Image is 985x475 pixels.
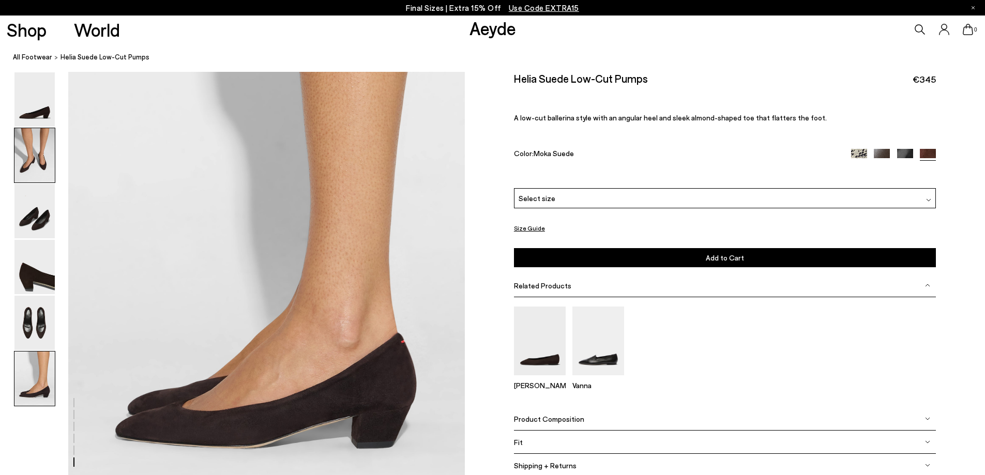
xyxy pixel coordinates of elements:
img: svg%3E [925,283,930,288]
img: svg%3E [926,197,931,203]
span: Navigate to /collections/ss25-final-sizes [509,3,579,12]
div: Color: [514,149,838,161]
img: Helia Suede Low-Cut Pumps - Image 1 [14,72,55,127]
span: €345 [913,73,936,86]
a: Shop [7,21,47,39]
span: 0 [973,27,978,33]
img: Helia Suede Low-Cut Pumps - Image 4 [14,240,55,294]
img: svg%3E [925,463,930,468]
a: Ellie Suede Almond-Toe Flats [PERSON_NAME] [514,368,566,390]
button: Size Guide [514,222,545,235]
span: Add to Cart [706,253,744,262]
span: Fit [514,438,523,447]
img: Helia Suede Low-Cut Pumps - Image 6 [14,351,55,406]
a: Vanna Almond-Toe Loafers Vanna [572,368,624,390]
img: svg%3E [925,439,930,445]
p: Vanna [572,381,624,390]
a: World [74,21,120,39]
p: [PERSON_NAME] [514,381,566,390]
p: A low-cut ballerina style with an angular heel and sleek almond-shaped toe that flatters the foot. [514,113,936,122]
img: Helia Suede Low-Cut Pumps - Image 3 [14,184,55,238]
p: Final Sizes | Extra 15% Off [406,2,579,14]
img: svg%3E [925,416,930,421]
img: Helia Suede Low-Cut Pumps - Image 5 [14,296,55,350]
img: Helia Suede Low-Cut Pumps - Image 2 [14,128,55,182]
span: Product Composition [514,415,584,423]
span: Moka Suede [534,149,574,158]
span: Select size [519,193,555,204]
a: All Footwear [13,52,52,63]
h2: Helia Suede Low-Cut Pumps [514,72,648,85]
a: 0 [963,24,973,35]
span: Related Products [514,281,571,290]
nav: breadcrumb [13,43,985,72]
button: Add to Cart [514,248,936,267]
span: Helia Suede Low-Cut Pumps [60,52,149,63]
a: Aeyde [469,17,516,39]
span: Shipping + Returns [514,461,577,470]
img: Ellie Suede Almond-Toe Flats [514,307,566,375]
img: Vanna Almond-Toe Loafers [572,307,624,375]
